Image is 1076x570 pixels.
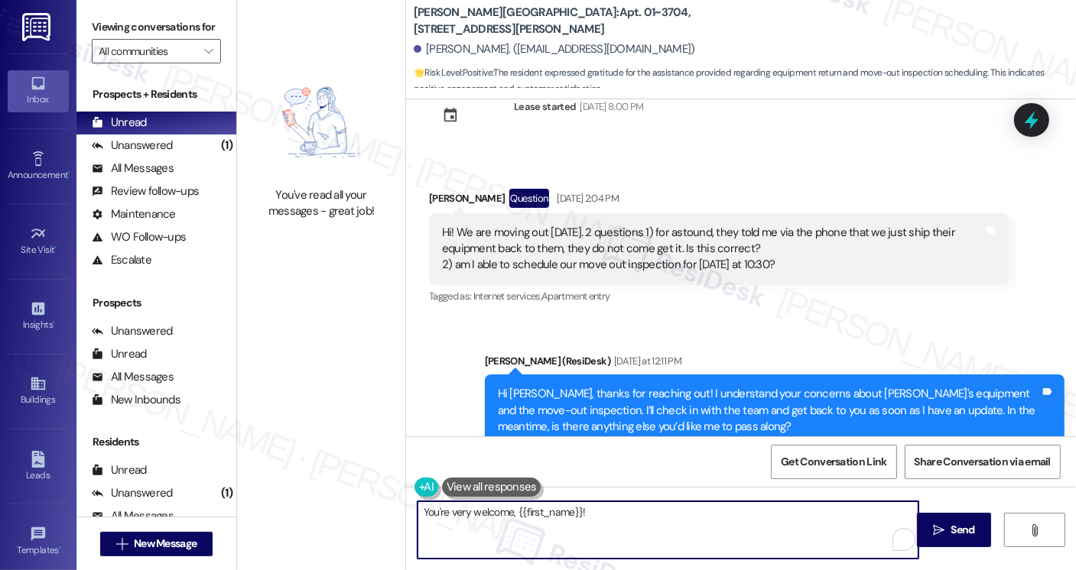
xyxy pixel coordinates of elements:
[92,115,147,131] div: Unread
[473,290,541,303] span: Internet services ,
[917,513,991,547] button: Send
[92,485,173,501] div: Unanswered
[514,99,577,115] div: Lease started
[92,508,174,524] div: All Messages
[8,70,69,112] a: Inbox
[485,353,1065,374] div: [PERSON_NAME] (ResiDesk)
[92,138,173,154] div: Unanswered
[498,386,1040,435] div: Hi [PERSON_NAME], thanks for reaching out! I understand your concerns about [PERSON_NAME]'s equip...
[442,225,984,274] div: Hi! We are moving out [DATE]. 2 questions 1) for astound, they told me via the phone that we just...
[8,221,69,262] a: Site Visit •
[92,229,186,245] div: WO Follow-ups
[414,5,720,37] b: [PERSON_NAME][GEOGRAPHIC_DATA]: Apt. 01~3704, [STREET_ADDRESS][PERSON_NAME]
[92,252,151,268] div: Escalate
[905,445,1061,479] button: Share Conversation via email
[68,167,70,178] span: •
[53,317,55,328] span: •
[76,434,236,450] div: Residents
[92,323,173,339] div: Unanswered
[55,242,57,253] span: •
[8,521,69,562] a: Templates •
[134,536,197,552] span: New Message
[92,369,174,385] div: All Messages
[217,134,236,157] div: (1)
[771,445,896,479] button: Get Conversation Link
[429,189,1009,213] div: [PERSON_NAME]
[1029,524,1041,536] i: 
[553,190,619,206] div: [DATE] 2:04 PM
[8,296,69,337] a: Insights •
[541,290,610,303] span: Apartment entry
[429,285,1009,307] div: Tagged as:
[414,65,1076,98] span: : The resident expressed gratitude for the assistance provided regarding equipment return and mov...
[610,353,681,369] div: [DATE] at 12:11 PM
[92,183,199,199] div: Review follow-ups
[92,462,147,478] div: Unread
[781,454,886,470] span: Get Conversation Link
[92,15,221,39] label: Viewing conversations for
[509,189,550,208] div: Question
[8,446,69,487] a: Leads
[92,160,174,177] div: All Messages
[933,524,944,536] i: 
[414,66,492,79] strong: 🌟 Risk Level: Positive
[99,39,197,63] input: All communities
[217,481,236,505] div: (1)
[254,187,388,220] div: You've read all your messages - great job!
[414,41,695,57] div: [PERSON_NAME]. ([EMAIL_ADDRESS][DOMAIN_NAME])
[59,542,61,553] span: •
[418,501,918,559] textarea: To enrich screen reader interactions, please activate Accessibility in Grammarly extension settings
[76,86,236,102] div: Prospects + Residents
[92,346,147,362] div: Unread
[76,295,236,311] div: Prospects
[951,522,975,538] span: Send
[254,65,388,179] img: empty-state
[204,45,213,57] i: 
[116,538,128,550] i: 
[915,454,1051,470] span: Share Conversation via email
[92,392,180,408] div: New Inbounds
[92,206,176,222] div: Maintenance
[22,13,54,41] img: ResiDesk Logo
[8,371,69,412] a: Buildings
[100,532,213,556] button: New Message
[577,99,644,115] div: [DATE] 8:00 PM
